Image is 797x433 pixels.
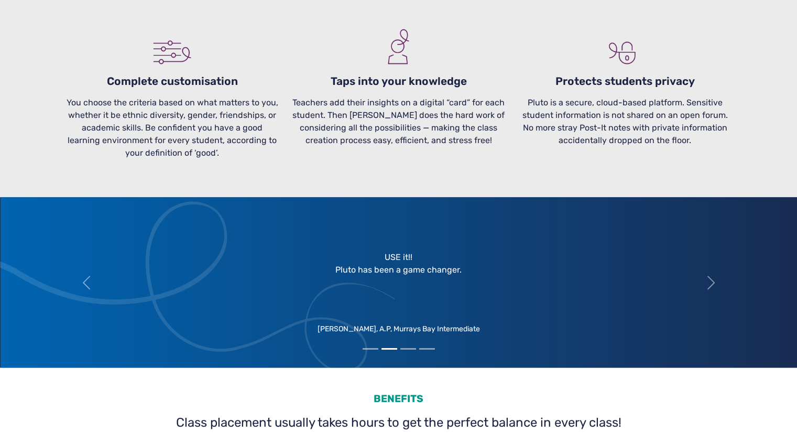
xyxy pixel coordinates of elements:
h2: Protects students privacy [518,75,732,92]
p: USE it!! Pluto has been a game changer. [174,222,623,305]
img: icon_customise.png [149,17,196,64]
img: icon_privacy.png [602,17,649,64]
button: Slide 3 [400,343,416,355]
h2: Complete customisation [65,75,279,92]
p: Teachers add their insights on a digital “card” for each student. Then [PERSON_NAME] does the har... [292,96,506,147]
button: Slide 4 [419,343,435,355]
p: You choose the criteria based on what matters to you, whether it be ethnic diversity, gender, fri... [65,96,279,159]
img: icon_knowledge.png [375,17,422,64]
h3: Benefits [65,393,732,409]
p: [PERSON_NAME], A.P, Murrays Bay Intermediate [174,323,623,334]
button: Slide 2 [381,343,397,355]
h2: Taps into your knowledge [292,75,506,92]
p: Pluto is a secure, cloud-based platform. Sensitive student information is not shared on an open f... [518,96,732,147]
button: Slide 1 [363,343,378,355]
